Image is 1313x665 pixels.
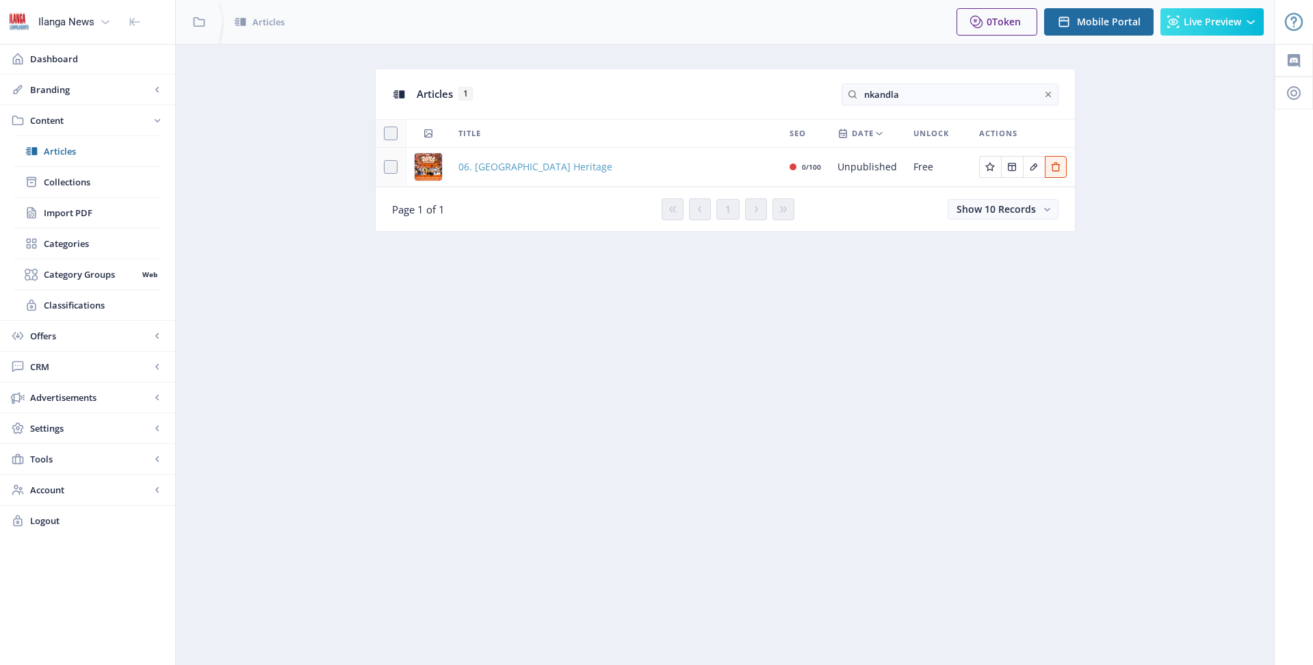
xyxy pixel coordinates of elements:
[905,148,971,187] td: Free
[38,7,94,37] div: Ilanga News
[14,198,161,228] a: Import PDF
[30,421,151,435] span: Settings
[979,159,1001,172] a: Edit page
[30,52,164,66] span: Dashboard
[1160,8,1264,36] button: Live Preview
[30,483,151,497] span: Account
[1001,159,1023,172] a: Edit page
[14,167,161,197] a: Collections
[14,136,161,166] a: Articles
[992,15,1021,28] span: Token
[979,125,1017,142] span: Actions
[415,153,442,181] img: 996a6f32-c770-467f-8c09-fcf02839ab53.png
[716,199,740,220] button: 1
[829,148,905,187] td: Unpublished
[375,68,1076,232] app-collection-view: Articles
[138,268,161,281] nb-badge: Web
[392,203,445,216] span: Page 1 of 1
[725,204,731,215] span: 1
[1077,16,1141,27] span: Mobile Portal
[458,125,481,142] span: Title
[14,259,161,289] a: Category GroupsWeb
[30,391,151,404] span: Advertisements
[30,452,151,466] span: Tools
[44,237,161,250] span: Categories
[1023,159,1045,172] a: Edit page
[852,125,874,142] span: Date
[44,175,161,189] span: Collections
[14,229,161,259] a: Categories
[842,83,1058,105] input: Type to search
[44,144,161,158] span: Articles
[30,360,151,374] span: CRM
[14,290,161,320] a: Classifications
[44,298,161,312] span: Classifications
[790,125,806,142] span: SEO
[1044,8,1154,36] button: Mobile Portal
[44,268,138,281] span: Category Groups
[458,159,612,175] a: 06. [GEOGRAPHIC_DATA] Heritage
[30,329,151,343] span: Offers
[957,203,1036,216] span: Show 10 Records
[30,83,151,96] span: Branding
[30,114,151,127] span: Content
[1184,16,1241,27] span: Live Preview
[417,87,453,101] span: Articles
[44,206,161,220] span: Import PDF
[1045,159,1067,172] a: Edit page
[30,514,164,527] span: Logout
[8,11,30,33] img: 6e32966d-d278-493e-af78-9af65f0c2223.png
[913,125,949,142] span: Unlock
[948,199,1058,220] button: Show 10 Records
[802,159,821,175] div: 0/100
[252,15,285,29] span: Articles
[957,8,1037,36] button: 0Token
[458,87,473,101] span: 1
